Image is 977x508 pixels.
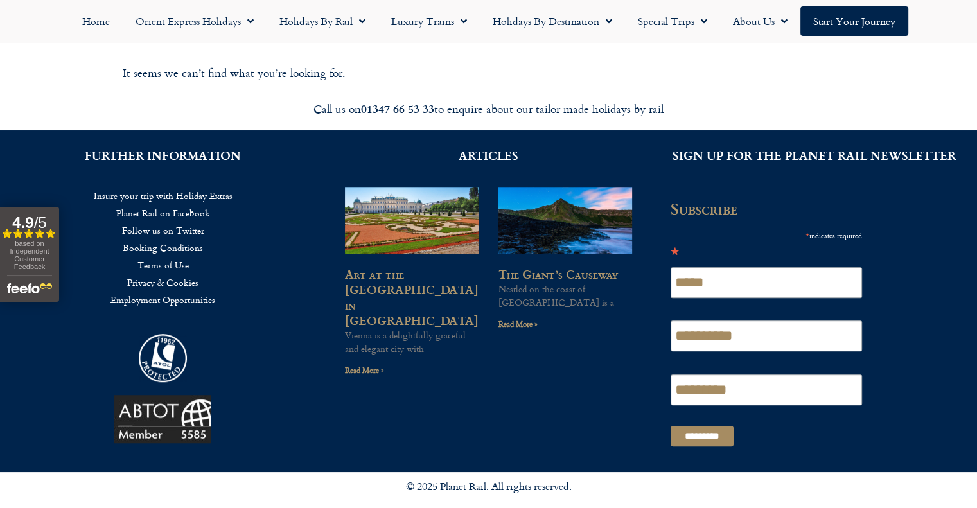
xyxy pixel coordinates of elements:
[345,150,632,161] h2: ARTICLES
[19,291,306,308] a: Employment Opportunities
[498,282,632,309] p: Nestled on the coast of [GEOGRAPHIC_DATA] is a
[69,6,123,36] a: Home
[498,318,537,330] a: Read more about The Giant’s Causeway
[19,187,306,204] a: Insure your trip with Holiday Extras
[267,6,378,36] a: Holidays by Rail
[480,6,625,36] a: Holidays by Destination
[19,256,306,274] a: Terms of Use
[139,334,187,382] img: atol_logo-1
[19,222,306,239] a: Follow us on Twitter
[123,478,855,495] p: © 2025 Planet Rail. All rights reserved.
[19,204,306,222] a: Planet Rail on Facebook
[6,6,971,36] nav: Menu
[123,66,352,80] div: It seems we can’t find what you’re looking for.
[625,6,720,36] a: Special Trips
[345,364,384,376] a: Read more about Art at the Belvedere Palace in Vienna
[345,328,479,355] p: Vienna is a delightfully graceful and elegant city with
[123,6,267,36] a: Orient Express Holidays
[129,101,849,116] div: Call us on to enquire about our tailor made holidays by rail
[114,395,211,443] img: ABTOT Black logo 5585 (002)
[361,100,434,117] strong: 01347 66 53 33
[671,200,870,218] h2: Subscribe
[345,265,479,329] a: Art at the [GEOGRAPHIC_DATA] in [GEOGRAPHIC_DATA]
[19,150,306,161] h2: FURTHER INFORMATION
[498,265,617,283] a: The Giant’s Causeway
[378,6,480,36] a: Luxury Trains
[19,239,306,256] a: Booking Conditions
[19,187,306,308] nav: Menu
[800,6,908,36] a: Start your Journey
[671,150,958,161] h2: SIGN UP FOR THE PLANET RAIL NEWSLETTER
[19,274,306,291] a: Privacy & Cookies
[720,6,800,36] a: About Us
[671,227,862,243] div: indicates required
